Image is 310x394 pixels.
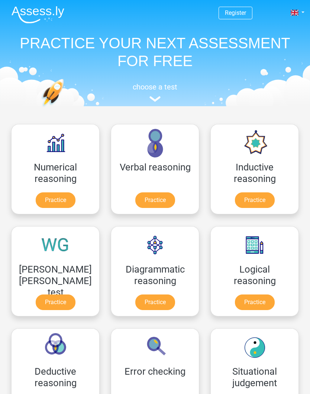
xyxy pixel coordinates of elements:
[225,9,246,16] a: Register
[149,96,161,102] img: assessment
[135,294,175,310] a: Practice
[36,294,75,310] a: Practice
[41,79,89,137] img: practice
[6,34,304,70] h1: PRACTICE YOUR NEXT ASSESSMENT FOR FREE
[235,192,275,208] a: Practice
[235,294,275,310] a: Practice
[6,82,304,91] h5: choose a test
[135,192,175,208] a: Practice
[36,192,75,208] a: Practice
[12,6,64,23] img: Assessly
[6,82,304,102] a: choose a test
